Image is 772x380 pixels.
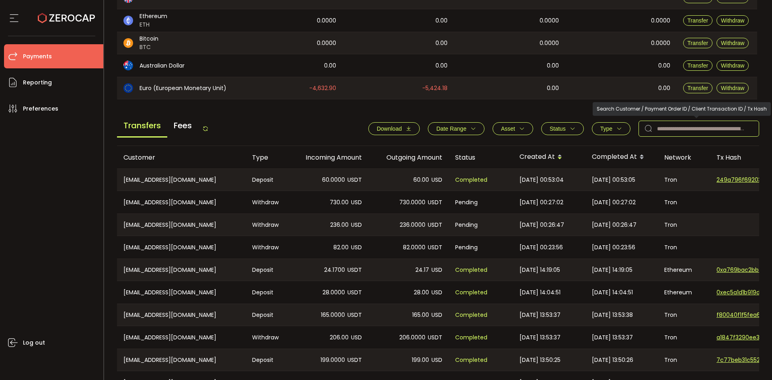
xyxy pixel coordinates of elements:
span: [DATE] 13:53:38 [592,310,633,320]
div: Outgoing Amount [368,153,449,162]
div: [EMAIL_ADDRESS][DOMAIN_NAME] [117,214,246,236]
span: 0.00 [547,84,559,93]
span: USD [351,243,362,252]
span: Completed [455,175,487,185]
span: USDT [347,310,362,320]
span: [DATE] 13:50:25 [519,355,561,365]
span: [DATE] 14:04:51 [519,288,561,297]
span: 0.0000 [317,39,336,48]
span: 24.1700 [324,265,345,275]
span: Bitcoin [140,35,158,43]
span: -5,424.18 [422,84,448,93]
div: Customer [117,153,246,162]
button: Download [368,122,420,135]
span: Completed [455,355,487,365]
span: Withdraw [721,85,744,91]
span: Euro (European Monetary Unit) [140,84,226,92]
button: Withdraw [717,15,749,26]
span: Fees [167,115,198,136]
span: Australian Dollar [140,62,185,70]
span: 236.00 [330,220,349,230]
span: USDT [428,333,442,342]
span: USD [431,265,442,275]
span: USDT [347,175,362,185]
span: [DATE] 00:23:56 [592,243,635,252]
span: Completed [455,288,487,297]
img: btc_portfolio.svg [123,38,133,48]
div: Created At [513,150,585,164]
img: eur_portfolio.svg [123,83,133,93]
button: Withdraw [717,60,749,71]
span: 0.00 [435,61,448,70]
span: Transfer [688,85,708,91]
div: Deposit [246,304,288,326]
div: Deposit [246,349,288,371]
div: Tron [658,236,710,259]
button: Transfer [683,60,713,71]
span: Preferences [23,103,58,115]
span: 206.0000 [399,333,425,342]
span: Withdraw [721,62,744,69]
span: Ethereum [140,12,167,21]
div: Network [658,153,710,162]
span: Transfer [688,62,708,69]
span: Transfer [688,40,708,46]
div: Ethereum [658,281,710,304]
span: 0.00 [435,16,448,25]
span: 0.0000 [651,16,670,25]
div: Tron [658,326,710,349]
span: Transfer [688,17,708,24]
span: 0.00 [435,39,448,48]
span: [DATE] 00:53:04 [519,175,564,185]
span: 165.0000 [321,310,345,320]
span: BTC [140,43,158,51]
button: Date Range [428,122,485,135]
span: [DATE] 13:53:37 [592,333,633,342]
span: 82.0000 [403,243,425,252]
div: Completed At [585,150,658,164]
span: Pending [455,220,478,230]
span: USDT [347,265,362,275]
div: Incoming Amount [288,153,368,162]
span: Reporting [23,77,52,88]
span: Log out [23,337,45,349]
span: Pending [455,243,478,252]
div: Tron [658,304,710,326]
span: 206.00 [330,333,349,342]
span: Withdraw [721,40,744,46]
span: 165.00 [412,310,429,320]
span: [DATE] 00:26:47 [519,220,564,230]
div: [EMAIL_ADDRESS][DOMAIN_NAME] [117,281,246,304]
span: 82.00 [333,243,349,252]
span: Status [550,125,566,132]
span: 60.0000 [322,175,345,185]
div: [EMAIL_ADDRESS][DOMAIN_NAME] [117,349,246,371]
div: Tron [658,191,710,214]
span: USD [351,333,362,342]
span: ETH [140,21,167,29]
div: [EMAIL_ADDRESS][DOMAIN_NAME] [117,236,246,259]
div: Type [246,153,288,162]
span: Withdraw [721,17,744,24]
div: Chat Widget [732,341,772,380]
span: 0.0000 [317,16,336,25]
div: Tron [658,214,710,236]
span: -4,632.90 [309,84,336,93]
div: [EMAIL_ADDRESS][DOMAIN_NAME] [117,191,246,214]
button: Withdraw [717,83,749,93]
span: USD [351,198,362,207]
div: Deposit [246,259,288,281]
span: 0.0000 [540,39,559,48]
span: 28.0000 [322,288,345,297]
span: Download [377,125,402,132]
span: 730.00 [330,198,349,207]
div: Tron [658,169,710,191]
span: USDT [347,355,362,365]
span: USDT [428,243,442,252]
span: [DATE] 13:53:37 [519,310,561,320]
img: eth_portfolio.svg [123,16,133,25]
button: Type [592,122,630,135]
div: Ethereum [658,259,710,281]
div: Withdraw [246,214,288,236]
span: [DATE] 00:27:02 [592,198,636,207]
